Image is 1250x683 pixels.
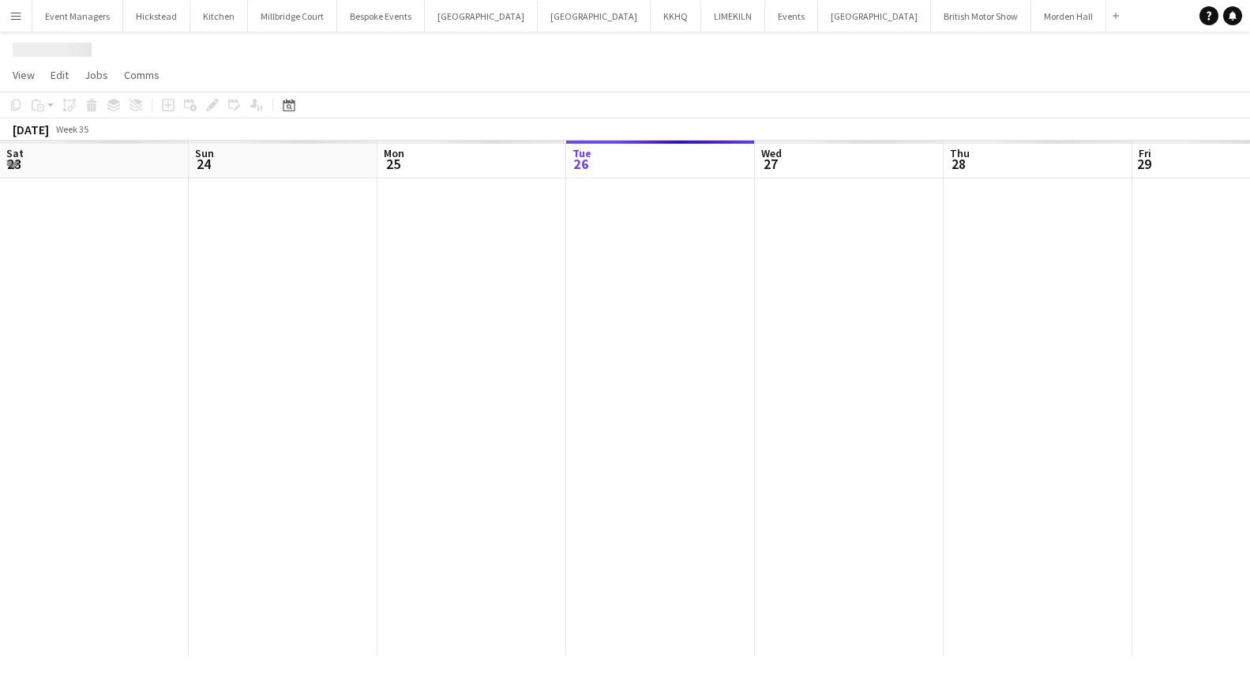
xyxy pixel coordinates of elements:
[123,1,190,32] button: Hickstead
[32,1,123,32] button: Event Managers
[765,1,818,32] button: Events
[13,68,35,82] span: View
[818,1,931,32] button: [GEOGRAPHIC_DATA]
[1031,1,1106,32] button: Morden Hall
[761,146,782,160] span: Wed
[6,146,24,160] span: Sat
[4,155,24,173] span: 23
[384,146,404,160] span: Mon
[570,155,591,173] span: 26
[701,1,765,32] button: LIMEKILN
[572,146,591,160] span: Tue
[950,146,970,160] span: Thu
[425,1,538,32] button: [GEOGRAPHIC_DATA]
[44,65,75,85] a: Edit
[248,1,337,32] button: Millbridge Court
[118,65,166,85] a: Comms
[52,123,92,135] span: Week 35
[931,1,1031,32] button: British Motor Show
[6,65,41,85] a: View
[124,68,160,82] span: Comms
[13,122,49,137] div: [DATE]
[190,1,248,32] button: Kitchen
[1136,155,1151,173] span: 29
[337,1,425,32] button: Bespoke Events
[84,68,108,82] span: Jobs
[51,68,69,82] span: Edit
[948,155,970,173] span: 28
[381,155,404,173] span: 25
[759,155,782,173] span: 27
[78,65,114,85] a: Jobs
[193,155,214,173] span: 24
[538,1,651,32] button: [GEOGRAPHIC_DATA]
[1139,146,1151,160] span: Fri
[195,146,214,160] span: Sun
[651,1,701,32] button: KKHQ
